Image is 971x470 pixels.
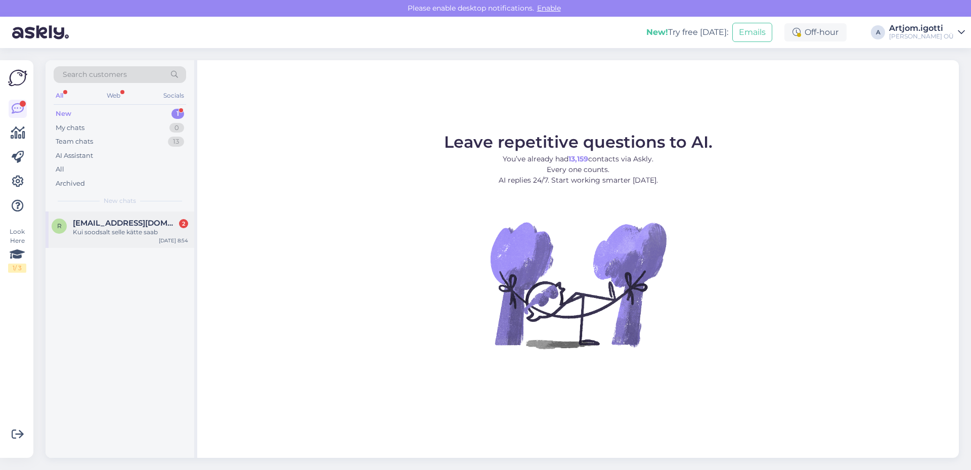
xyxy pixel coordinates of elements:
[56,123,84,133] div: My chats
[171,109,184,119] div: 1
[871,25,885,39] div: A
[179,219,188,228] div: 2
[568,154,588,163] b: 13,159
[646,26,728,38] div: Try free [DATE]:
[487,194,669,376] img: No Chat active
[105,89,122,102] div: Web
[8,68,27,88] img: Askly Logo
[56,179,85,189] div: Archived
[889,24,965,40] a: Artjom.igotti[PERSON_NAME] OÜ
[159,237,188,244] div: [DATE] 8:54
[57,222,62,230] span: r
[73,228,188,237] div: Kui soodsalt selle kätte saab
[444,132,713,152] span: Leave repetitive questions to AI.
[63,69,127,80] span: Search customers
[534,4,564,13] span: Enable
[54,89,65,102] div: All
[169,123,184,133] div: 0
[8,227,26,273] div: Look Here
[889,32,954,40] div: [PERSON_NAME] OÜ
[732,23,772,42] button: Emails
[73,219,178,228] span: raivo321111@gmail.com
[8,264,26,273] div: 1 / 3
[104,196,136,205] span: New chats
[444,154,713,186] p: You’ve already had contacts via Askly. Every one counts. AI replies 24/7. Start working smarter [...
[784,23,847,41] div: Off-hour
[56,109,71,119] div: New
[56,164,64,175] div: All
[889,24,954,32] div: Artjom.igotti
[56,151,93,161] div: AI Assistant
[161,89,186,102] div: Socials
[646,27,668,37] b: New!
[168,137,184,147] div: 13
[56,137,93,147] div: Team chats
